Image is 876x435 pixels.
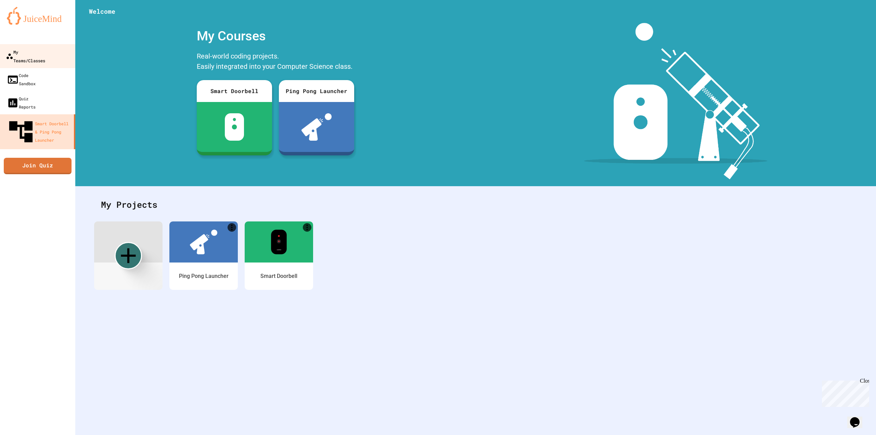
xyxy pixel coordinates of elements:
div: Smart Doorbell [197,80,272,102]
img: ppl-with-ball.png [301,113,332,141]
iframe: chat widget [819,378,869,407]
div: Smart Doorbell & Ping Pong Launcher [7,118,71,146]
div: Real-world coding projects. Easily integrated into your Computer Science class. [193,49,358,75]
div: Ping Pong Launcher [179,272,229,280]
img: sdb-white.svg [225,113,244,141]
div: My Projects [94,191,857,218]
div: Smart Doorbell [260,272,297,280]
div: Quiz Reports [7,94,36,111]
iframe: chat widget [847,408,869,428]
a: MoreSmart Doorbell [245,221,313,290]
a: Join Quiz [4,158,72,174]
div: Ping Pong Launcher [279,80,354,102]
div: Chat with us now!Close [3,3,47,43]
a: More [228,223,236,232]
img: ppl-with-ball.png [190,230,217,254]
img: sdb-real-colors.png [271,230,287,254]
a: MorePing Pong Launcher [169,221,238,290]
img: logo-orange.svg [7,7,68,25]
div: My Courses [193,23,358,49]
div: Create new [115,242,142,269]
div: Code Sandbox [7,71,36,88]
div: My Teams/Classes [6,48,45,64]
a: More [303,223,311,232]
img: banner-image-my-projects.png [584,23,768,179]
